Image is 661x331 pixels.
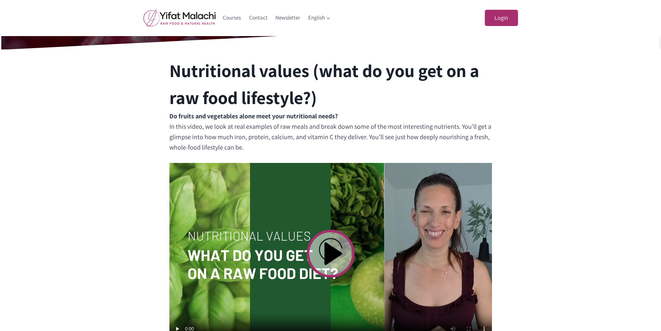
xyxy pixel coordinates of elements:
strong: Do fruits and vegetables alone meet your nutritional needs? [169,112,338,120]
a: Newsletter [271,10,304,26]
nav: Primary Navigation [219,10,335,26]
a: Login [485,10,518,26]
a: Contact [245,10,271,26]
p: In this video, we look at real examples of raw meals and break down some of the most interesting ... [169,111,492,152]
button: Child menu of English [304,10,334,26]
img: yifat_logo41_en.png [143,9,216,27]
a: Courses [219,10,245,26]
h2: Nutritional values (what do you get on a raw food lifestyle?) [169,57,492,111]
